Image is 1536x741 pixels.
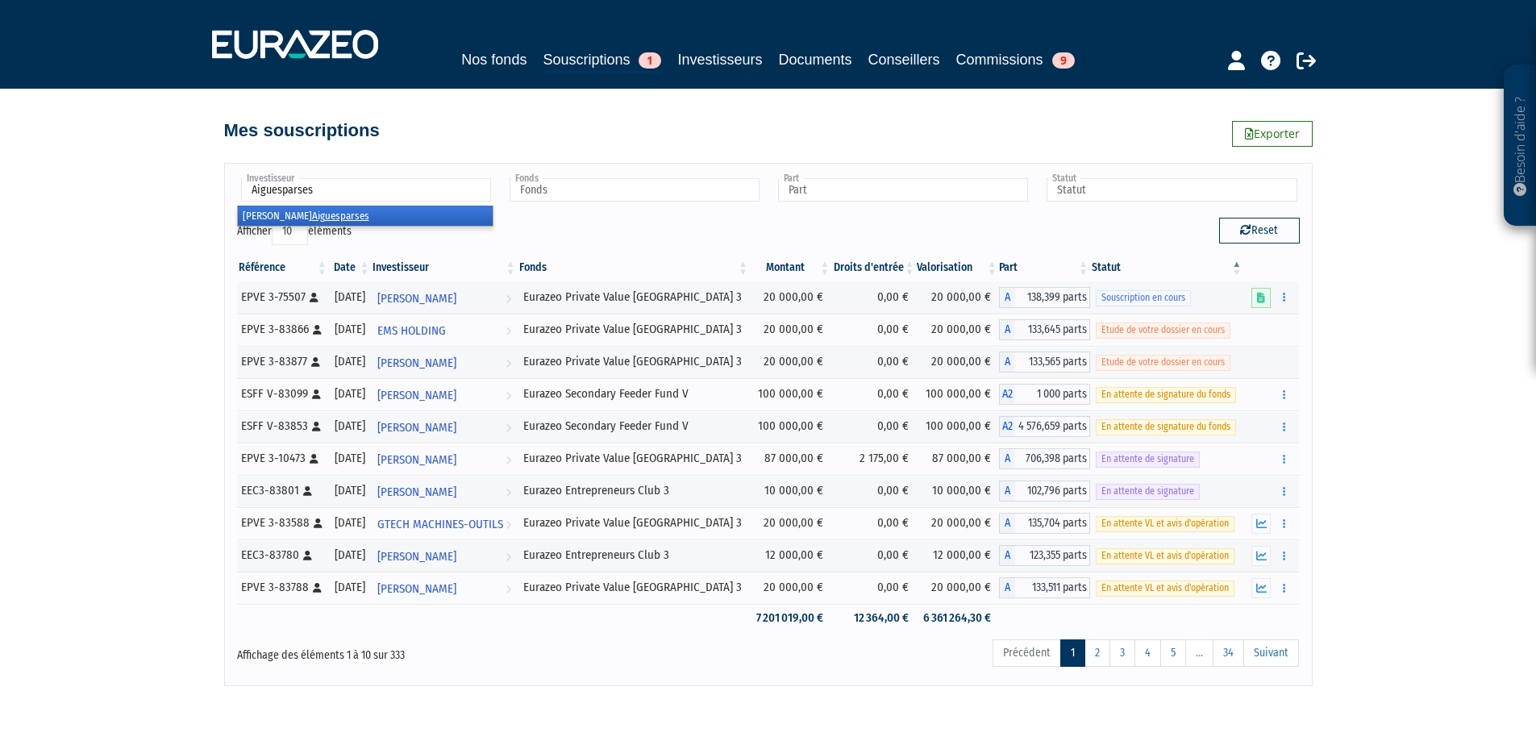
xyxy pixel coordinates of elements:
div: A - Eurazeo Private Value Europe 3 [999,448,1090,469]
td: 20 000,00 € [917,281,999,314]
div: EPVE 3-83877 [241,353,323,370]
td: 100 000,00 € [750,410,831,443]
td: 20 000,00 € [750,572,831,604]
span: [PERSON_NAME] [377,477,456,507]
td: 12 000,00 € [917,539,999,572]
div: A - Eurazeo Entrepreneurs Club 3 [999,545,1090,566]
th: Droits d'entrée: activer pour trier la colonne par ordre croissant [831,254,916,281]
span: En attente de signature du fonds [1096,387,1236,402]
td: 10 000,00 € [750,475,831,507]
div: EPVE 3-75507 [241,289,323,306]
span: [PERSON_NAME] [377,381,456,410]
div: ESFF V-83853 [241,418,323,435]
th: Date: activer pour trier la colonne par ordre croissant [329,254,372,281]
a: [PERSON_NAME] [371,443,517,475]
td: 20 000,00 € [917,507,999,539]
div: EPVE 3-83866 [241,321,323,338]
select: Afficheréléments [272,218,308,245]
span: [PERSON_NAME] [377,284,456,314]
div: [DATE] [335,514,366,531]
a: Commissions9 [956,48,1075,71]
td: 0,00 € [831,281,916,314]
i: Voir l'investisseur [506,445,511,475]
a: Investisseurs [677,48,762,71]
i: Voir l'investisseur [506,542,511,572]
div: Affichage des éléments 1 à 10 sur 333 [237,638,666,664]
i: [Français] Personne physique [313,325,322,335]
i: Voir l'investisseur [506,381,511,410]
span: [PERSON_NAME] [377,574,456,604]
a: 1 [1060,639,1085,667]
span: A2 [999,384,1015,405]
td: 20 000,00 € [750,314,831,346]
a: [PERSON_NAME] [371,410,517,443]
i: [Français] Personne physique [310,293,318,302]
div: Eurazeo Secondary Feeder Fund V [523,385,744,402]
i: [Français] Personne physique [303,551,312,560]
span: En attente VL et avis d'opération [1096,516,1234,531]
td: 0,00 € [831,507,916,539]
i: [Français] Personne physique [312,422,321,431]
a: [PERSON_NAME] [371,281,517,314]
span: [PERSON_NAME] [377,348,456,378]
div: EEC3-83780 [241,547,323,564]
span: [PERSON_NAME] [377,445,456,475]
i: Voir l'investisseur [506,413,511,443]
a: [PERSON_NAME] [371,539,517,572]
div: EEC3-83801 [241,482,323,499]
span: 102,796 parts [1015,481,1090,502]
a: 34 [1213,639,1244,667]
div: EPVE 3-83588 [241,514,323,531]
td: 0,00 € [831,475,916,507]
div: Eurazeo Entrepreneurs Club 3 [523,547,744,564]
span: 1 [639,52,661,69]
span: A2 [999,416,1015,437]
span: En attente de signature [1096,452,1200,467]
span: A [999,352,1015,373]
div: A - Eurazeo Private Value Europe 3 [999,513,1090,534]
a: [PERSON_NAME] [371,572,517,604]
div: Eurazeo Private Value [GEOGRAPHIC_DATA] 3 [523,353,744,370]
td: 20 000,00 € [917,572,999,604]
span: [PERSON_NAME] [377,542,456,572]
th: Montant: activer pour trier la colonne par ordre croissant [750,254,831,281]
span: Souscription en cours [1096,290,1191,306]
div: [DATE] [335,579,366,596]
td: 100 000,00 € [917,410,999,443]
td: 0,00 € [831,378,916,410]
th: Part: activer pour trier la colonne par ordre croissant [999,254,1090,281]
td: 0,00 € [831,539,916,572]
div: A - Eurazeo Private Value Europe 3 [999,352,1090,373]
i: Voir l'investisseur [506,574,511,604]
div: EPVE 3-10473 [241,450,323,467]
span: Etude de votre dossier en cours [1096,355,1230,370]
div: A2 - Eurazeo Secondary Feeder Fund V [999,416,1090,437]
span: A [999,513,1015,534]
span: 9 [1052,52,1075,69]
span: 135,704 parts [1015,513,1090,534]
span: A [999,577,1015,598]
div: A - Eurazeo Private Value Europe 3 [999,577,1090,598]
a: 3 [1109,639,1135,667]
span: 1 000 parts [1015,384,1090,405]
i: Voir l'investisseur [506,510,511,539]
td: 0,00 € [831,410,916,443]
a: 5 [1160,639,1186,667]
div: [DATE] [335,385,366,402]
a: Souscriptions1 [543,48,661,73]
span: 133,565 parts [1015,352,1090,373]
i: [Français] Personne physique [312,389,321,399]
li: [PERSON_NAME] [238,206,493,226]
span: En attente VL et avis d'opération [1096,581,1234,596]
div: Eurazeo Private Value [GEOGRAPHIC_DATA] 3 [523,321,744,338]
div: A - Eurazeo Private Value Europe 3 [999,319,1090,340]
div: A - Eurazeo Private Value Europe 3 [999,287,1090,308]
a: Nos fonds [461,48,527,71]
a: [PERSON_NAME] [371,378,517,410]
label: Afficher éléments [237,218,352,245]
i: Voir l'investisseur [506,477,511,507]
div: A2 - Eurazeo Secondary Feeder Fund V [999,384,1090,405]
p: Besoin d'aide ? [1511,73,1530,219]
td: 6 361 264,30 € [917,604,999,632]
div: Eurazeo Private Value [GEOGRAPHIC_DATA] 3 [523,289,744,306]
